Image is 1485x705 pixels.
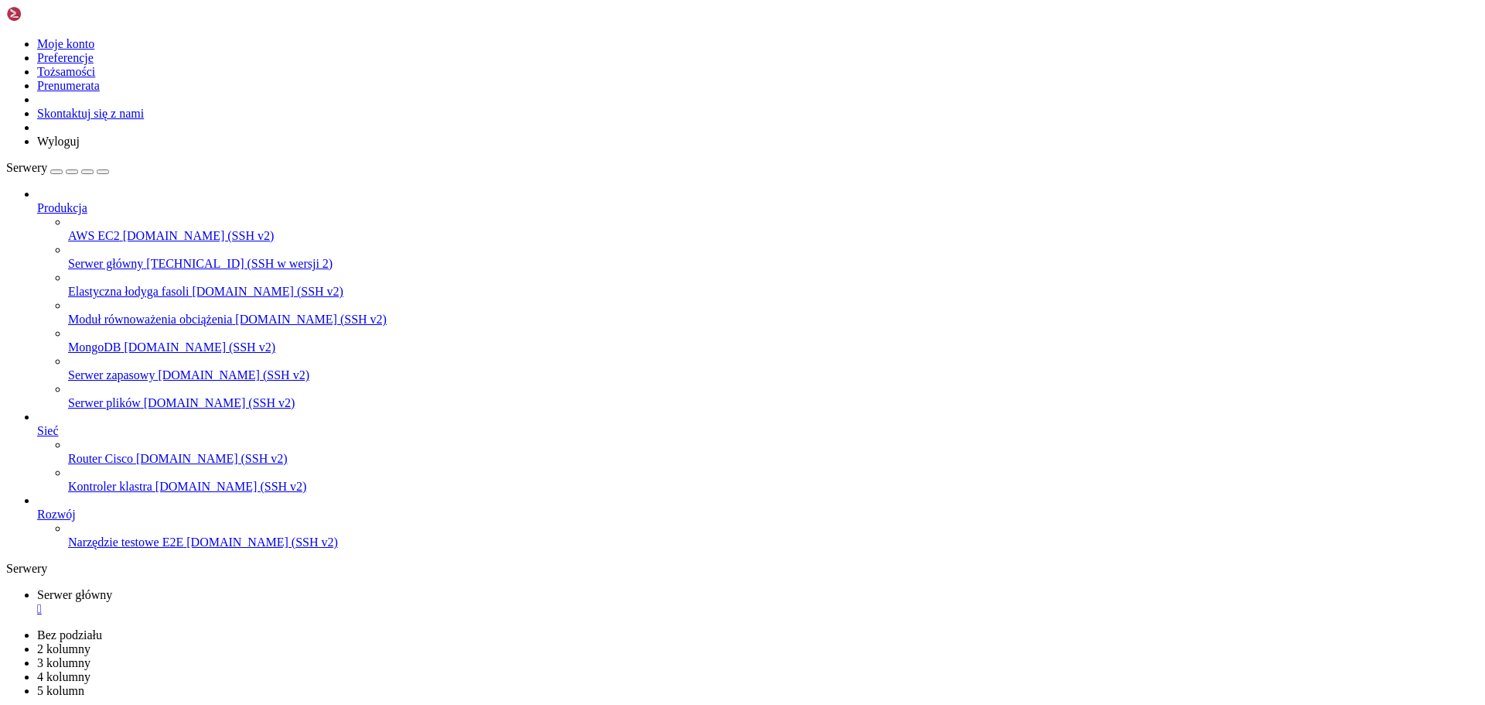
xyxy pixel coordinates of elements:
a: Preferencje [37,51,94,64]
a: Narzędzie testowe E2E [DOMAIN_NAME] (SSH v2) [68,536,1479,549]
x-row: Last login: [DATE] from [TECHNICAL_ID] [6,111,1284,125]
a: Prenumerata [37,79,100,92]
font: Router Cisco [68,452,133,465]
font: [DOMAIN_NAME] (SSH v2) [192,285,343,298]
a: AWS EC2 [DOMAIN_NAME] (SSH v2) [68,229,1479,243]
a: Serwer główny [TECHNICAL_ID] (SSH w wersji 2) [68,257,1479,271]
font: AWS EC2 [68,229,120,242]
font: Wyloguj [37,135,80,148]
font: [DOMAIN_NAME] (SSH v2) [155,480,307,493]
font: Sieć [37,424,59,437]
a: Moduł równoważenia obciążenia [DOMAIN_NAME] (SSH v2) [68,313,1479,327]
font: 4 kolumny [37,670,90,683]
a: Rozwój [37,508,1479,522]
li: Narzędzie testowe E2E [DOMAIN_NAME] (SSH v2) [68,522,1479,549]
li: Serwer główny [TECHNICAL_ID] (SSH w wersji 2) [68,243,1479,271]
a: Moje konto [37,37,94,50]
a: Skontaktuj się z nami [37,107,144,120]
li: Router Cisco [DOMAIN_NAME] (SSH v2) [68,438,1479,466]
a: Serwery [6,161,109,174]
span: Debian-1101-bullseye-amd64-base [37,125,229,137]
font:  [37,602,42,615]
a: Sieć [37,424,1479,438]
font: Moduł równoważenia obciążenia [68,313,232,326]
font: Bez podziału [37,628,102,642]
span: ~ [229,125,235,137]
font: [DOMAIN_NAME] (SSH v2) [144,396,295,409]
font: 3 kolumny [37,656,90,669]
li: Rozwój [37,494,1479,549]
a: Serwer główny [37,588,1479,616]
font: Serwer główny [68,257,143,270]
span: # [235,125,241,137]
x-row: The programs included with the Debian GNU/Linux system are free software; [6,33,1284,46]
font: [DOMAIN_NAME] (SSH v2) [235,313,387,326]
a: Tożsamości [37,65,95,78]
x-row: Linux Debian-1101-bullseye-amd64-base 5.10.0-9-amd64 #1 SMP Debian 5.10.70-1 ([DATE]) x86_64 [6,6,1284,19]
x-row: individual files in /usr/share/doc/*/copyright. [6,59,1284,72]
a: Produkcja [37,201,1479,215]
span: root [6,125,31,137]
li: Kontroler klastra [DOMAIN_NAME] (SSH v2) [68,466,1479,494]
font: Elastyczna łodyga fasoli [68,285,189,298]
font: [DOMAIN_NAME] (SSH v2) [158,368,309,382]
x-row: the exact distribution terms for each program are described in the [6,46,1284,59]
img: Shellngn [6,6,95,22]
x-row: permitted by applicable law. [6,98,1284,111]
span: @ [31,125,37,137]
font: 5 kolumn [37,684,84,697]
font: Serwery [6,161,47,174]
a: Kontroler klastra [DOMAIN_NAME] (SSH v2) [68,480,1479,494]
font: [DOMAIN_NAME] (SSH v2) [123,229,275,242]
a:  [37,602,1479,616]
font: Serwery [6,562,47,575]
font: Kontroler klastra [68,480,152,493]
font: Produkcja [37,201,87,214]
font: MongoDB [68,341,121,354]
li: MongoDB [DOMAIN_NAME] (SSH v2) [68,327,1479,354]
font: 2 kolumny [37,642,90,655]
li: Moduł równoważenia obciążenia [DOMAIN_NAME] (SSH v2) [68,299,1479,327]
font: [DOMAIN_NAME] (SSH v2) [124,341,275,354]
li: Produkcja [37,187,1479,410]
li: Serwer zapasowy [DOMAIN_NAME] (SSH v2) [68,354,1479,382]
a: Serwer zapasowy [DOMAIN_NAME] (SSH v2) [68,368,1479,382]
li: Serwer plików [DOMAIN_NAME] (SSH v2) [68,382,1479,410]
font: Serwer plików [68,396,141,409]
font: Serwer zapasowy [68,368,155,382]
font: [DOMAIN_NAME] (SSH v2) [186,536,338,549]
li: AWS EC2 [DOMAIN_NAME] (SSH v2) [68,215,1479,243]
font: [TECHNICAL_ID] (SSH w wersji 2) [146,257,333,270]
a: Serwer plików [DOMAIN_NAME] (SSH v2) [68,396,1479,410]
x-row: Debian GNU/Linux comes with ABSOLUTELY NO WARRANTY, to the extent [6,85,1284,98]
a: Router Cisco [DOMAIN_NAME] (SSH v2) [68,452,1479,466]
font: [DOMAIN_NAME] (SSH v2) [136,452,288,465]
li: Elastyczna łodyga fasoli [DOMAIN_NAME] (SSH v2) [68,271,1479,299]
font: Serwer główny [37,588,112,601]
font: Narzędzie testowe E2E [68,536,183,549]
font: Rozwój [37,508,76,521]
a: MongoDB [DOMAIN_NAME] (SSH v2) [68,341,1479,354]
li: Sieć [37,410,1479,494]
div: (41, 9) [274,125,280,138]
a: Elastyczna łodyga fasoli [DOMAIN_NAME] (SSH v2) [68,285,1479,299]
